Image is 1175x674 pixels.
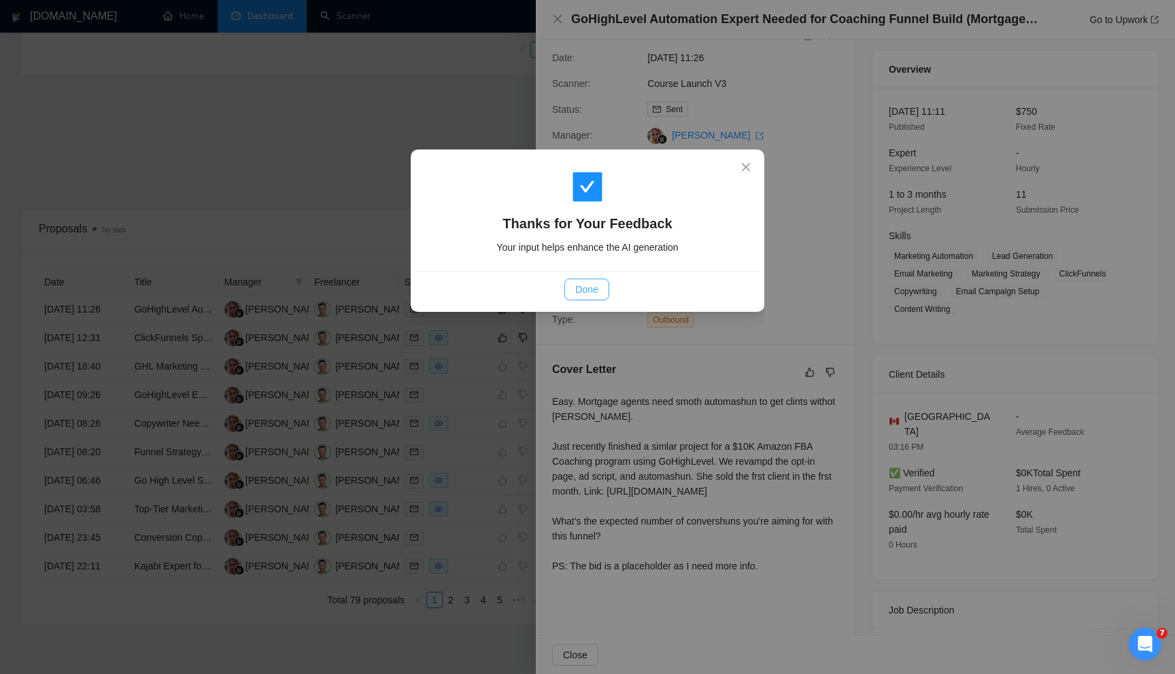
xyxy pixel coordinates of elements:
span: 7 [1157,628,1168,639]
span: Your input helps enhance the AI generation [496,242,678,253]
span: Done [575,282,598,297]
button: Done [564,279,609,300]
span: close [740,162,751,173]
iframe: Intercom live chat [1129,628,1161,660]
span: check-square [571,171,604,203]
button: Close [728,149,764,186]
h4: Thanks for Your Feedback [432,214,743,233]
